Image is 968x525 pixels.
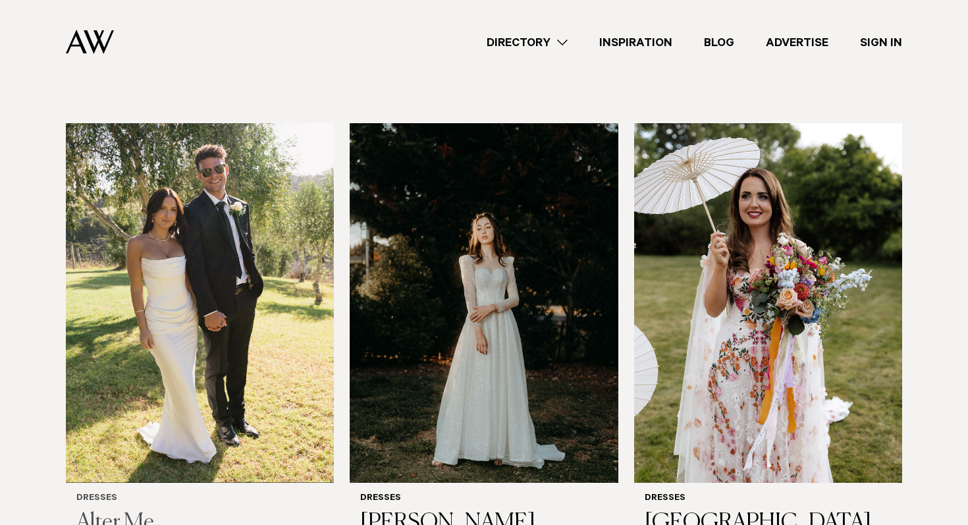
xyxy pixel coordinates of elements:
a: Directory [471,34,583,51]
a: Sign In [844,34,918,51]
img: Auckland Weddings Dresses | Jenny Bridal [350,123,618,483]
h6: Dresses [645,493,892,505]
img: Auckland Weddings Logo [66,30,114,54]
a: Inspiration [583,34,688,51]
a: Advertise [750,34,844,51]
img: Auckland Weddings Dresses | Rue de Seine [634,123,902,483]
img: Auckland Weddings Dresses | Alter Me [66,123,334,483]
h6: Dresses [76,493,323,505]
a: Blog [688,34,750,51]
h6: Dresses [360,493,607,505]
